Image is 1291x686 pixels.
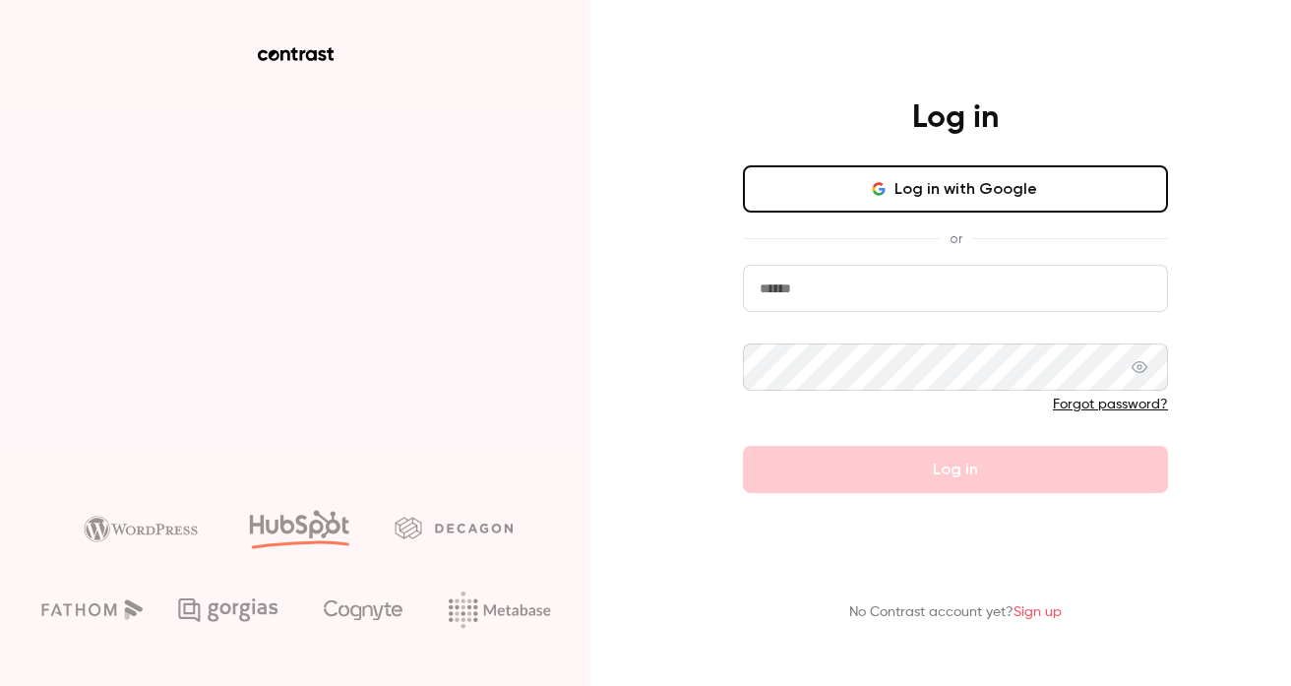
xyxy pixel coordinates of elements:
span: or [940,228,972,249]
p: No Contrast account yet? [849,602,1062,623]
button: Log in with Google [743,165,1168,213]
a: Forgot password? [1053,398,1168,411]
h4: Log in [912,98,999,138]
a: Sign up [1014,605,1062,619]
img: decagon [395,517,513,538]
